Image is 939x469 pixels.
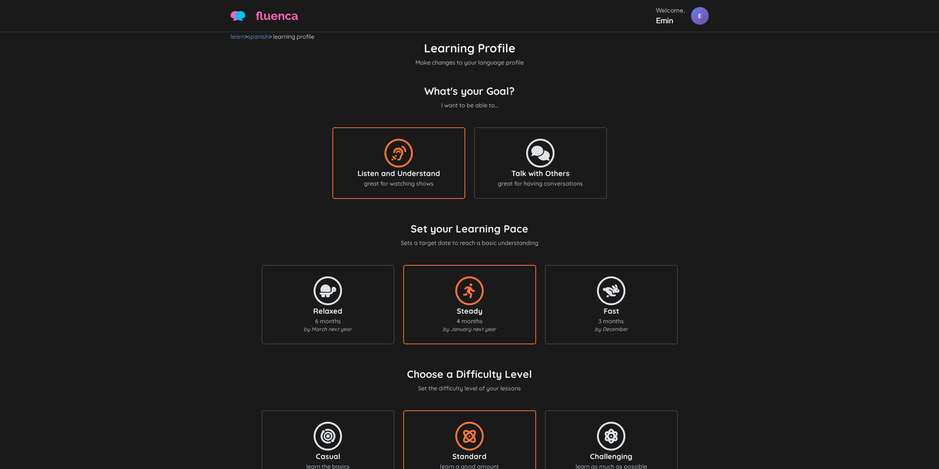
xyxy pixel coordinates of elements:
span: fluenca [256,7,298,25]
div: by January next year [411,325,528,333]
span: Make changes to your language profile [415,59,524,66]
div: Fast [553,306,670,317]
p: Set the difficulty level of your lessons [407,384,532,393]
iframe: Ybug feedback widget [924,213,939,256]
div: 6 months [270,317,386,325]
div: Casual [270,451,386,462]
div: Emin [656,15,685,26]
div: Steady [411,306,528,317]
div: Challenging [553,451,670,462]
span: Sets a target date to reach a basic understanding [401,239,538,246]
div: by December [553,325,670,333]
div: by March next year [270,325,386,333]
div: Relaxed [270,306,386,317]
div: E [691,7,709,25]
div: great for watching shows [341,179,457,188]
div: Standard [411,451,528,462]
h3: Choose a Difficulty Level [407,368,532,381]
h3: What's your Goal? [424,85,515,98]
a: learn [231,33,245,40]
h3: Set your Learning Pace [401,222,538,235]
div: Welcome, [656,6,685,15]
a: spanish [248,33,269,40]
div: 3 months [553,317,670,325]
h1: Learning Profile [231,41,709,55]
nav: > > learning profile [231,32,709,41]
div: great for having conversations [482,179,599,188]
p: I want to be able to... [424,101,515,110]
div: Listen and Understand [341,168,457,179]
div: Talk with Others [482,168,599,179]
div: 4 months [411,317,528,325]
